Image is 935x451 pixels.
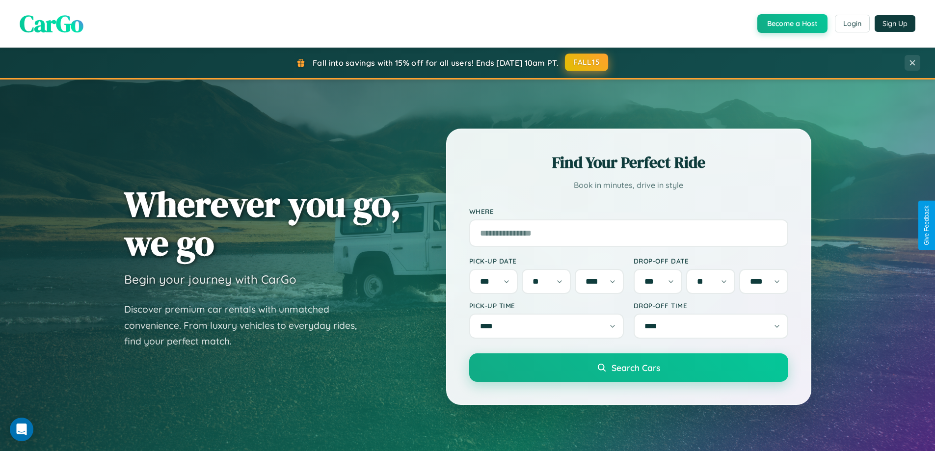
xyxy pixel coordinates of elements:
p: Book in minutes, drive in style [469,178,788,192]
label: Pick-up Date [469,257,624,265]
button: Sign Up [875,15,915,32]
h2: Find Your Perfect Ride [469,152,788,173]
h3: Begin your journey with CarGo [124,272,296,287]
label: Drop-off Time [634,301,788,310]
label: Pick-up Time [469,301,624,310]
label: Where [469,207,788,215]
span: Fall into savings with 15% off for all users! Ends [DATE] 10am PT. [313,58,559,68]
h1: Wherever you go, we go [124,185,401,262]
button: Become a Host [757,14,828,33]
span: Search Cars [612,362,660,373]
button: Login [835,15,870,32]
button: Search Cars [469,353,788,382]
label: Drop-off Date [634,257,788,265]
div: Give Feedback [923,206,930,245]
span: CarGo [20,7,83,40]
button: FALL15 [565,53,608,71]
p: Discover premium car rentals with unmatched convenience. From luxury vehicles to everyday rides, ... [124,301,370,349]
div: Open Intercom Messenger [10,418,33,441]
